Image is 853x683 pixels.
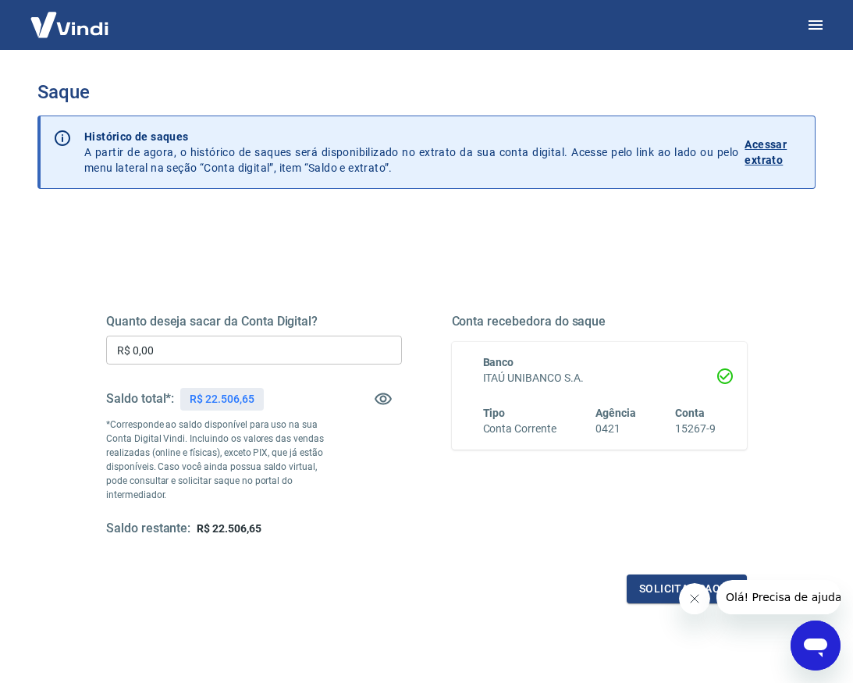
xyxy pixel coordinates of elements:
[595,421,636,437] h6: 0421
[675,407,705,419] span: Conta
[483,407,506,419] span: Tipo
[106,314,402,329] h5: Quanto deseja sacar da Conta Digital?
[9,11,131,23] span: Olá! Precisa de ajuda?
[483,356,514,368] span: Banco
[190,391,254,407] p: R$ 22.506,65
[745,129,802,176] a: Acessar extrato
[745,137,802,168] p: Acessar extrato
[37,81,816,103] h3: Saque
[791,621,841,671] iframe: Botão para abrir a janela de mensagens
[84,129,738,144] p: Histórico de saques
[452,314,748,329] h5: Conta recebedora do saque
[19,1,120,48] img: Vindi
[716,580,841,614] iframe: Mensagem da empresa
[675,421,716,437] h6: 15267-9
[679,583,710,614] iframe: Fechar mensagem
[627,575,747,603] button: Solicitar saque
[595,407,636,419] span: Agência
[84,129,738,176] p: A partir de agora, o histórico de saques será disponibilizado no extrato da sua conta digital. Ac...
[106,418,328,502] p: *Corresponde ao saldo disponível para uso na sua Conta Digital Vindi. Incluindo os valores das ve...
[106,521,190,537] h5: Saldo restante:
[483,370,716,386] h6: ITAÚ UNIBANCO S.A.
[197,522,261,535] span: R$ 22.506,65
[106,391,174,407] h5: Saldo total*:
[483,421,556,437] h6: Conta Corrente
